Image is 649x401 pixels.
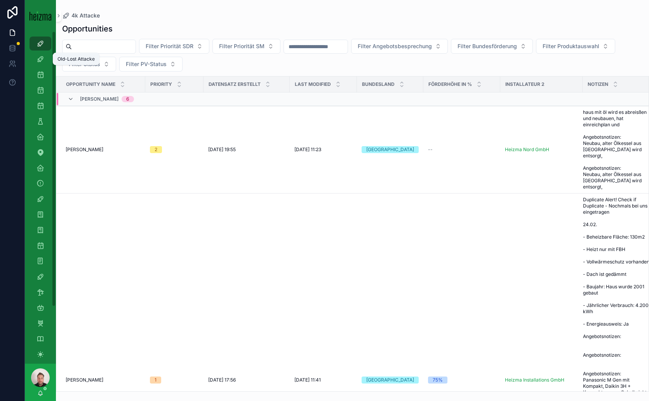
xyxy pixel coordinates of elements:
[62,23,113,34] h1: Opportunities
[25,31,56,364] div: scrollable content
[294,377,321,383] span: [DATE] 11:41
[362,81,395,87] span: Bundesland
[505,81,545,87] span: Installateur 2
[209,81,261,87] span: Datensatz erstellt
[366,377,414,384] div: [GEOGRAPHIC_DATA]
[458,42,517,50] span: Filter Bundesförderung
[119,57,183,71] button: Select Button
[66,377,103,383] span: [PERSON_NAME]
[212,39,280,54] button: Select Button
[208,146,285,153] a: [DATE] 19:55
[57,56,95,62] div: Old-Lost Attacke
[505,377,578,383] a: Heizma Installations GmbH
[150,81,172,87] span: Priority
[126,96,129,102] div: 6
[71,12,100,19] span: 4k Attacke
[428,146,496,153] a: --
[150,377,199,384] a: 1
[155,146,157,153] div: 2
[505,146,549,153] a: Heizma Nord GmbH
[62,12,100,19] a: 4k Attacke
[536,39,615,54] button: Select Button
[155,377,157,384] div: 1
[362,377,419,384] a: [GEOGRAPHIC_DATA]
[294,146,321,153] span: [DATE] 11:23
[208,377,236,383] span: [DATE] 17:56
[505,377,564,383] a: Heizma Installations GmbH
[451,39,533,54] button: Select Button
[428,377,496,384] a: 75%
[433,377,443,384] div: 75%
[366,146,414,153] div: [GEOGRAPHIC_DATA]
[351,39,448,54] button: Select Button
[208,377,285,383] a: [DATE] 17:56
[150,146,199,153] a: 2
[146,42,193,50] span: Filter Priorität SDR
[505,146,578,153] a: Heizma Nord GmbH
[139,39,209,54] button: Select Button
[588,81,608,87] span: Notizen
[294,377,352,383] a: [DATE] 11:41
[358,42,432,50] span: Filter Angebotsbesprechung
[362,146,419,153] a: [GEOGRAPHIC_DATA]
[208,146,236,153] span: [DATE] 19:55
[294,146,352,153] a: [DATE] 11:23
[66,377,141,383] a: [PERSON_NAME]
[543,42,599,50] span: Filter Produktauswahl
[295,81,331,87] span: Last Modified
[66,146,103,153] span: [PERSON_NAME]
[66,146,141,153] a: [PERSON_NAME]
[30,10,51,21] img: App logo
[428,146,433,153] span: --
[219,42,264,50] span: Filter Priorität SM
[80,96,118,102] span: [PERSON_NAME]
[66,81,115,87] span: Opportunity Name
[126,60,167,68] span: Filter PV-Status
[428,81,472,87] span: Förderhöhe in %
